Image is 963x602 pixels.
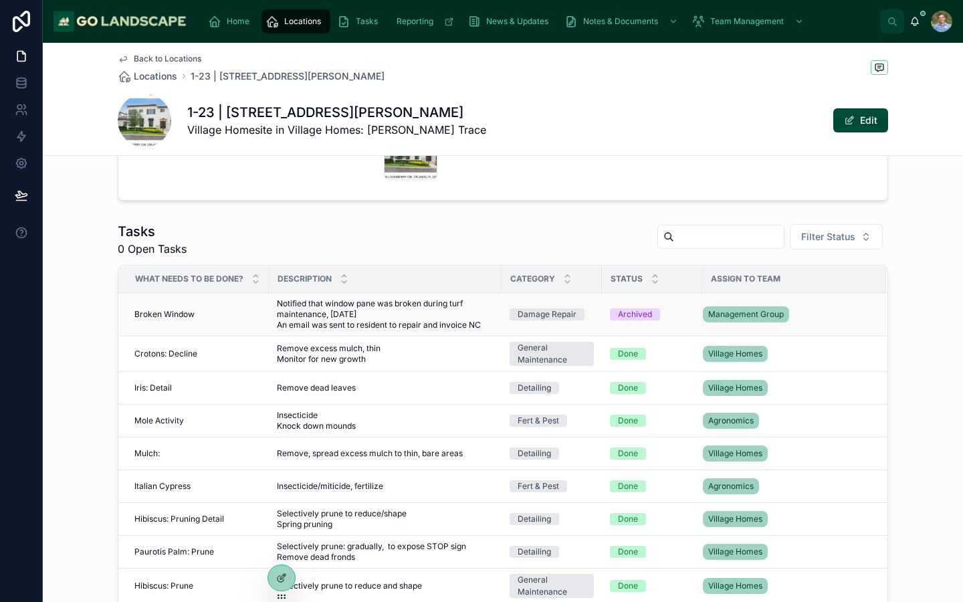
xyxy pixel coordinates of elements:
a: Iris: Detail [134,383,261,393]
a: Village Homes [703,508,870,530]
a: Village Homes [703,380,768,396]
a: Mulch: [134,448,261,459]
a: Reporting [390,9,461,33]
span: Agronomics [708,481,754,492]
span: Remove dead leaves [277,383,356,393]
a: Done [610,348,694,360]
a: Insecticide/miticide, fertilize [277,481,494,492]
a: Fert & Pest [510,415,594,427]
a: Remove, spread excess mulch to thin, bare areas [277,448,494,459]
span: Tasks [356,16,378,27]
div: General Maintenance [518,342,586,366]
div: Archived [618,308,652,320]
a: Done [610,513,694,525]
span: Back to Locations [134,54,201,64]
a: Hibiscus: Prune [134,581,261,591]
a: Village Homes [703,343,870,365]
a: Village Homes [703,377,870,399]
a: Village Homes [703,541,870,563]
span: Paurotis Palm: Prune [134,546,214,557]
span: Italian Cypress [134,481,191,492]
span: Village Homes [708,348,762,359]
span: Hibiscus: Pruning Detail [134,514,224,524]
span: Notes & Documents [583,16,658,27]
a: Agronomics [703,478,759,494]
h1: Tasks [118,222,187,241]
a: Detailing [510,447,594,460]
span: Description [278,274,332,284]
div: Detailing [518,447,551,460]
span: Village Homes [708,546,762,557]
span: Assign to Team [711,274,780,284]
span: What needs to be done? [135,274,243,284]
button: Select Button [790,224,883,249]
div: Detailing [518,513,551,525]
div: Damage Repair [518,308,576,320]
span: Insecticide/miticide, fertilize [277,481,383,492]
div: Detailing [518,546,551,558]
span: Mulch: [134,448,160,459]
a: Remove excess mulch, thin Monitor for new growth [277,343,494,365]
a: Damage Repair [510,308,594,320]
div: General Maintenance [518,574,586,598]
a: Mole Activity [134,415,261,426]
span: Village Homes [708,383,762,393]
a: Fert & Pest [510,480,594,492]
a: News & Updates [463,9,558,33]
span: Village Homes [708,581,762,591]
span: Broken Window [134,309,195,320]
div: scrollable content [197,7,880,36]
a: Team Management [687,9,811,33]
span: Iris: Detail [134,383,172,393]
div: Done [618,546,638,558]
span: Remove, spread excess mulch to thin, bare areas [277,448,463,459]
div: Fert & Pest [518,480,559,492]
span: Home [227,16,249,27]
span: Management Group [708,309,784,320]
a: Village Homes [703,445,768,462]
a: Selectively prune to reduce and shape [277,581,494,591]
a: Detailing [510,382,594,394]
a: Agronomics [703,476,870,497]
a: Done [610,546,694,558]
a: Italian Cypress [134,481,261,492]
a: 1-23 | [STREET_ADDRESS][PERSON_NAME] [191,70,385,83]
span: Category [510,274,555,284]
a: Village Homes [703,511,768,527]
span: Locations [284,16,321,27]
a: Remove dead leaves [277,383,494,393]
a: Broken Window [134,309,261,320]
a: Selectively prune: gradually, to expose STOP sign Remove dead fronds [277,541,494,563]
div: Fert & Pest [518,415,559,427]
a: Agronomics [703,413,759,429]
div: Done [618,447,638,460]
a: Back to Locations [118,54,201,64]
a: General Maintenance [510,342,594,366]
div: Done [618,480,638,492]
a: Management Group [703,304,870,325]
div: Done [618,415,638,427]
a: Done [610,382,694,394]
span: Village Homes [708,514,762,524]
a: Notified that window pane was broken during turf maintenance, [DATE] An email was sent to residen... [277,298,494,330]
span: Remove excess mulch, thin Monitor for new growth [277,343,471,365]
span: Status [611,274,643,284]
a: Detailing [510,546,594,558]
a: Tasks [333,9,387,33]
span: Village Homes [708,448,762,459]
a: Crotons: Decline [134,348,261,359]
a: Done [610,415,694,427]
span: Filter Status [801,230,855,243]
a: Notes & Documents [560,9,685,33]
img: App logo [53,11,187,32]
span: Crotons: Decline [134,348,197,359]
a: Archived [610,308,694,320]
span: Selectively prune to reduce and shape [277,581,422,591]
a: Locations [118,70,177,83]
span: Selectively prune to reduce/shape Spring pruning [277,508,464,530]
a: Agronomics [703,410,870,431]
a: Village Homes [703,346,768,362]
a: Village Homes [703,443,870,464]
